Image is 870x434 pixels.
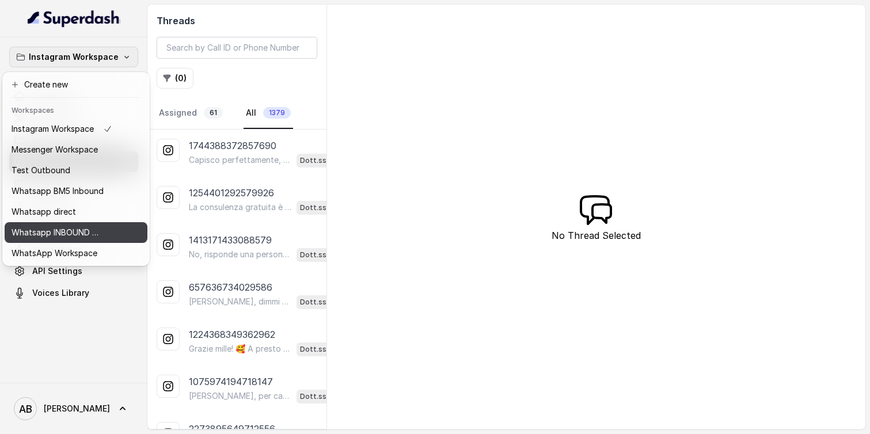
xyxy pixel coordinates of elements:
p: Messenger Workspace [12,143,98,157]
p: WhatsApp Workspace [12,246,97,260]
p: Whatsapp INBOUND Workspace [12,226,104,239]
p: Instagram Workspace [29,50,119,64]
button: Instagram Workspace [9,47,138,67]
header: Workspaces [5,100,147,119]
p: Whatsapp BM5 Inbound [12,184,104,198]
p: Instagram Workspace [12,122,94,136]
div: Instagram Workspace [2,72,150,266]
button: Create new [5,74,147,95]
p: Test Outbound [12,163,70,177]
p: Whatsapp direct [12,205,76,219]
